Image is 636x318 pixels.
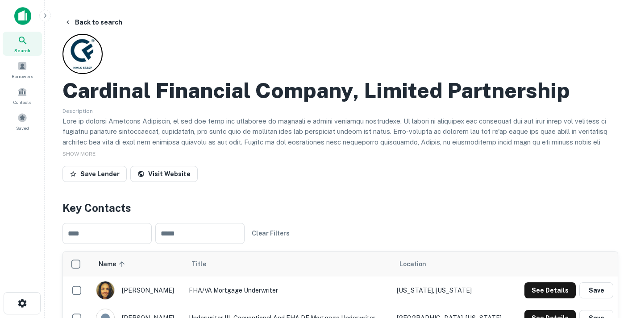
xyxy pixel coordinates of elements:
[14,47,30,54] span: Search
[12,73,33,80] span: Borrowers
[524,282,576,298] button: See Details
[392,277,514,304] td: [US_STATE], [US_STATE]
[579,282,613,298] button: Save
[62,151,96,157] span: SHOW MORE
[96,281,114,299] img: 1639511523999
[62,166,127,182] button: Save Lender
[62,116,618,221] p: Lore ip dolorsi Ametcons Adipiscin, el sed doe temp inc utlaboree do magnaali e admini veniamqu n...
[62,200,618,216] h4: Key Contacts
[3,109,42,133] a: Saved
[392,252,514,277] th: Location
[191,259,218,269] span: Title
[184,252,393,277] th: Title
[399,259,426,269] span: Location
[3,83,42,107] a: Contacts
[591,247,636,289] iframe: Chat Widget
[184,277,393,304] td: FHA/VA Mortgage Underwriter
[130,166,198,182] a: Visit Website
[14,7,31,25] img: capitalize-icon.png
[61,14,126,30] button: Back to search
[91,252,184,277] th: Name
[96,281,180,300] div: [PERSON_NAME]
[16,124,29,132] span: Saved
[3,32,42,56] a: Search
[62,108,93,114] span: Description
[3,58,42,82] a: Borrowers
[13,99,31,106] span: Contacts
[99,259,128,269] span: Name
[62,78,570,103] h2: Cardinal Financial Company, Limited Partnership
[248,225,293,241] button: Clear Filters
